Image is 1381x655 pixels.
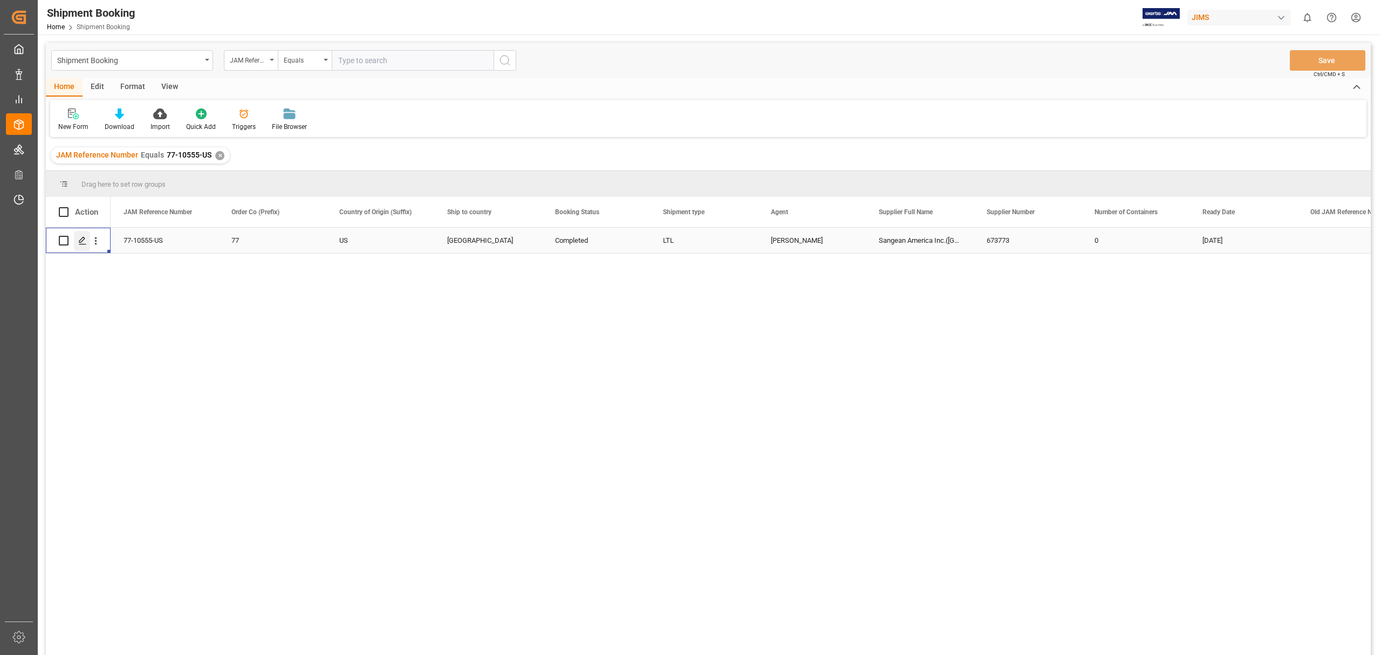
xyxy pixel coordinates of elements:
[771,208,788,216] span: Agent
[663,228,745,253] div: LTL
[1295,5,1320,30] button: show 0 new notifications
[231,208,279,216] span: Order Co (Prefix)
[57,53,201,66] div: Shipment Booking
[1290,50,1365,71] button: Save
[987,208,1035,216] span: Supplier Number
[47,5,135,21] div: Shipment Booking
[47,23,65,31] a: Home
[232,122,256,132] div: Triggers
[447,208,491,216] span: Ship to country
[1082,228,1189,253] div: 0
[1202,208,1235,216] span: Ready Date
[56,151,138,159] span: JAM Reference Number
[332,50,494,71] input: Type to search
[339,208,412,216] span: Country of Origin (Suffix)
[284,53,320,65] div: Equals
[974,228,1082,253] div: 673773
[339,228,421,253] div: US
[447,228,529,253] div: [GEOGRAPHIC_DATA]
[771,228,853,253] div: [PERSON_NAME]
[1320,5,1344,30] button: Help Center
[278,50,332,71] button: open menu
[46,228,111,254] div: Press SPACE to select this row.
[186,122,216,132] div: Quick Add
[879,208,933,216] span: Supplier Full Name
[1187,7,1295,28] button: JIMS
[230,53,266,65] div: JAM Reference Number
[153,78,186,97] div: View
[1189,228,1297,253] div: [DATE]
[231,228,313,253] div: 77
[75,207,98,217] div: Action
[141,151,164,159] span: Equals
[151,122,170,132] div: Import
[83,78,112,97] div: Edit
[81,180,166,188] span: Drag here to set row groups
[494,50,516,71] button: search button
[866,228,974,253] div: Sangean America Inc.([GEOGRAPHIC_DATA])
[105,122,134,132] div: Download
[111,228,218,253] div: 77-10555-US
[167,151,211,159] span: 77-10555-US
[555,228,637,253] div: Completed
[124,208,192,216] span: JAM Reference Number
[1095,208,1158,216] span: Number of Containers
[112,78,153,97] div: Format
[1143,8,1180,27] img: Exertis%20JAM%20-%20Email%20Logo.jpg_1722504956.jpg
[215,151,224,160] div: ✕
[224,50,278,71] button: open menu
[58,122,88,132] div: New Form
[663,208,705,216] span: Shipment type
[555,208,599,216] span: Booking Status
[51,50,213,71] button: open menu
[1187,10,1291,25] div: JIMS
[46,78,83,97] div: Home
[272,122,307,132] div: File Browser
[1314,70,1345,78] span: Ctrl/CMD + S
